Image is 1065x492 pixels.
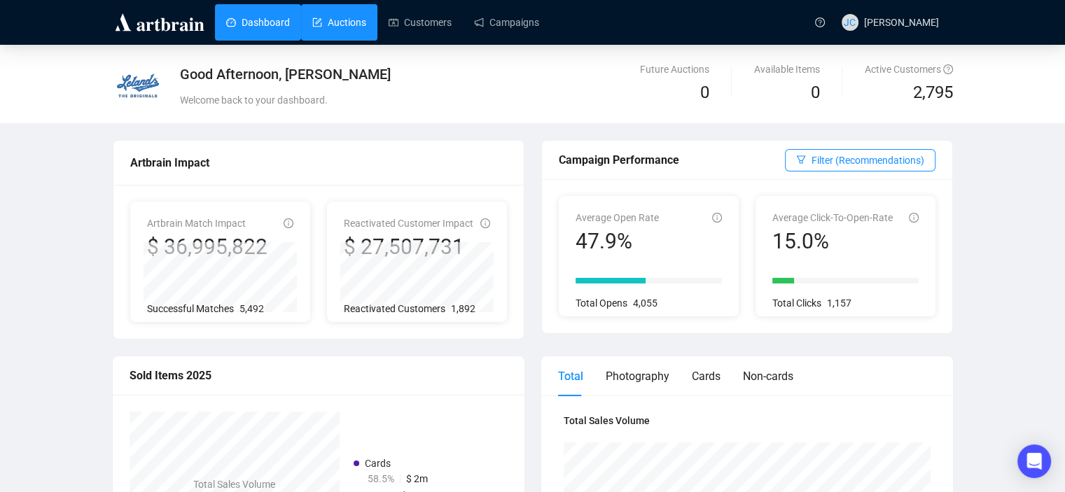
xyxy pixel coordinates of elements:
a: Dashboard [226,4,290,41]
span: info-circle [909,213,919,223]
div: Good Afternoon, [PERSON_NAME] [180,64,669,84]
span: Total Opens [576,297,627,309]
span: question-circle [815,17,825,27]
span: Cards [365,458,391,469]
div: $ 36,995,822 [147,234,267,260]
span: 4,055 [633,297,657,309]
span: 0 [700,83,709,102]
a: Customers [389,4,452,41]
div: Artbrain Impact [130,154,507,171]
span: Successful Matches [147,303,234,314]
div: Welcome back to your dashboard. [180,92,669,108]
span: filter [796,155,806,164]
a: Auctions [312,4,366,41]
div: 47.9% [576,228,659,255]
span: 58.5% [368,473,394,484]
span: Reactivated Customer Impact [344,218,473,229]
div: Total [558,367,583,385]
img: logo [113,11,207,34]
span: 1,892 [451,303,475,314]
div: Photography [606,367,669,385]
div: Non-cards [743,367,793,385]
span: info-circle [284,218,293,228]
div: $ 27,507,731 [344,234,473,260]
span: JC [844,15,856,30]
span: 2,795 [913,80,953,106]
div: Cards [692,367,721,385]
span: info-circle [480,218,490,228]
span: Reactivated Customers [344,303,445,314]
span: question-circle [943,64,953,74]
span: Active Customers [865,64,953,75]
span: $ 2m [406,473,428,484]
span: Total Clicks [772,297,821,309]
span: 1,157 [827,297,851,309]
button: Filter (Recommendations) [785,149,935,171]
div: Open Intercom Messenger [1017,444,1051,478]
h4: Total Sales Volume [564,413,931,428]
span: [PERSON_NAME] [864,17,939,28]
div: Available Items [754,62,820,77]
span: info-circle [712,213,722,223]
span: Artbrain Match Impact [147,218,246,229]
img: 5fb4fe9eb58e0b0012ea314d.jpg [113,62,162,111]
span: 5,492 [239,303,264,314]
div: 15.0% [772,228,893,255]
span: Filter (Recommendations) [812,153,924,168]
div: Sold Items 2025 [130,367,508,384]
span: Average Open Rate [576,212,659,223]
a: Campaigns [474,4,539,41]
span: 0 [811,83,820,102]
h4: Total Sales Volume [193,477,275,492]
div: Future Auctions [640,62,709,77]
span: Average Click-To-Open-Rate [772,212,893,223]
div: Campaign Performance [559,151,785,169]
